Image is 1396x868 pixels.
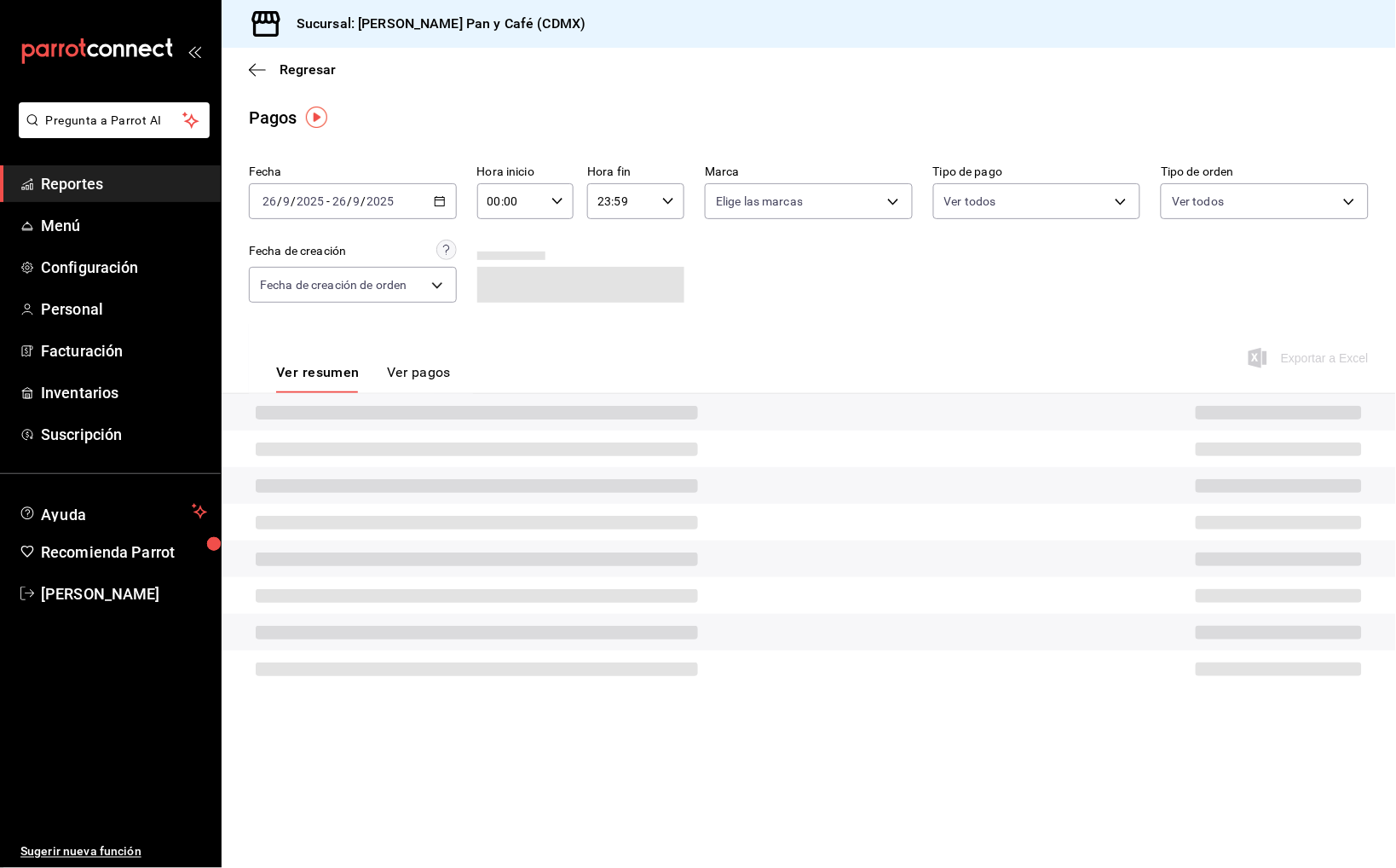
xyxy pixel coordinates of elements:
label: Marca [705,166,913,178]
span: Ver todos [1172,193,1224,210]
span: Sugerir nueva función [20,843,207,861]
div: navigation tabs [276,364,451,393]
button: Ver resumen [276,364,360,393]
button: Regresar [249,61,336,78]
img: Tooltip marker [306,107,327,128]
input: -- [332,194,347,208]
label: Fecha [249,166,457,178]
input: -- [262,194,277,208]
button: Pregunta a Parrot AI [19,102,210,138]
label: Hora inicio [477,166,574,178]
a: Pregunta a Parrot AI [12,124,210,142]
span: Elige las marcas [716,193,803,210]
label: Tipo de orden [1161,166,1369,178]
span: / [361,194,366,208]
span: Reportes [41,172,207,195]
span: Regresar [280,61,336,78]
div: Pagos [249,105,297,130]
span: Personal [41,298,207,321]
span: - [326,194,330,208]
span: Fecha de creación de orden [260,276,407,293]
div: Fecha de creación [249,242,346,260]
span: / [291,194,296,208]
span: Recomienda Parrot [41,541,207,564]
span: Ayuda [41,501,185,522]
span: / [277,194,282,208]
span: [PERSON_NAME] [41,582,207,605]
span: Ver todos [944,193,996,210]
span: Suscripción [41,423,207,446]
span: Facturación [41,339,207,362]
input: -- [353,194,361,208]
input: ---- [296,194,325,208]
label: Hora fin [587,166,684,178]
h3: Sucursal: [PERSON_NAME] Pan y Café (CDMX) [283,14,586,34]
button: Ver pagos [387,364,451,393]
input: -- [282,194,291,208]
label: Tipo de pago [933,166,1141,178]
input: ---- [366,194,395,208]
span: Configuración [41,256,207,279]
span: Pregunta a Parrot AI [46,112,183,130]
span: Inventarios [41,381,207,404]
button: open_drawer_menu [187,44,201,58]
span: / [347,194,352,208]
span: Menú [41,214,207,237]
